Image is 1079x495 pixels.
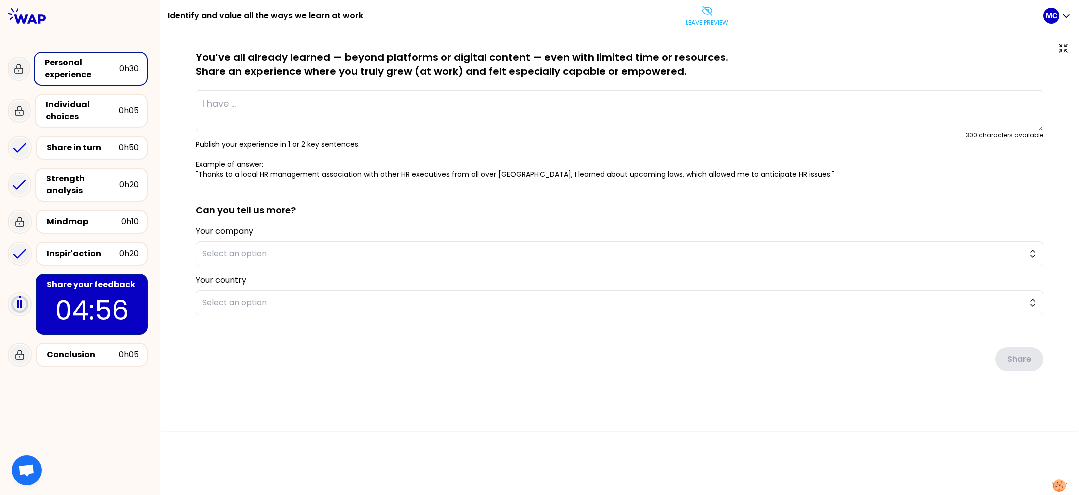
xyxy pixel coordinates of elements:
[196,225,253,237] label: Your company
[47,349,119,361] div: Conclusion
[682,1,732,31] button: Leave preview
[196,241,1043,266] button: Select an option
[47,248,119,260] div: Inspir'action
[47,142,119,154] div: Share in turn
[47,216,121,228] div: Mindmap
[12,455,42,485] div: Ouvrir le chat
[47,279,139,291] div: Share your feedback
[196,187,1043,217] h2: Can you tell us more?
[119,179,139,191] div: 0h20
[119,248,139,260] div: 0h20
[196,290,1043,315] button: Select an option
[196,274,246,286] label: Your country
[46,99,119,123] div: Individual choices
[966,131,1043,139] div: 300 characters available
[196,50,1043,78] p: You’ve all already learned — beyond platforms or digital content — even with limited time or reso...
[1046,11,1057,21] p: MC
[45,57,119,81] div: Personal experience
[995,347,1043,371] button: Share
[119,105,139,117] div: 0h05
[119,142,139,154] div: 0h50
[686,19,728,27] p: Leave preview
[119,349,139,361] div: 0h05
[119,63,139,75] div: 0h30
[196,139,1043,179] p: Publish your experience in 1 or 2 key sentences. Example of answer: "Thanks to a local HR managem...
[46,173,119,197] div: Strength analysis
[202,297,1023,309] span: Select an option
[1043,8,1071,24] button: MC
[121,216,139,228] div: 0h10
[202,248,1023,260] span: Select an option
[45,291,139,330] p: 04:56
